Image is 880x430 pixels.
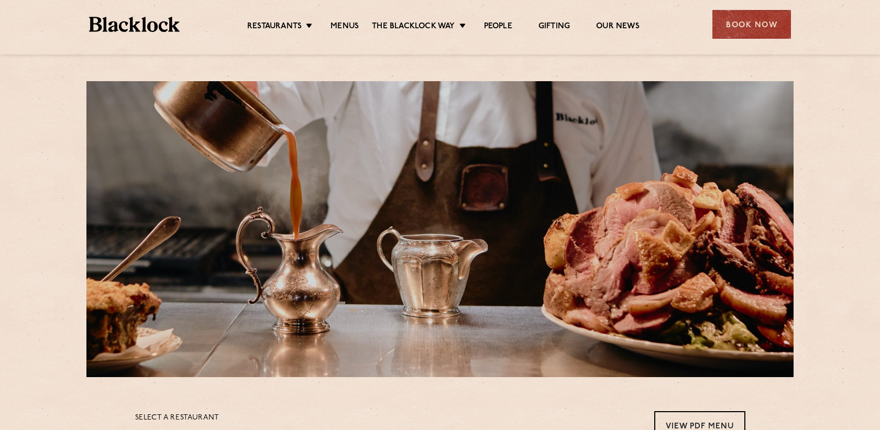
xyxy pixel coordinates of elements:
a: Restaurants [247,21,302,33]
div: Book Now [712,10,791,39]
a: Our News [596,21,640,33]
p: Select a restaurant [135,411,219,425]
a: Menus [331,21,359,33]
a: People [484,21,512,33]
a: The Blacklock Way [372,21,455,33]
a: Gifting [538,21,570,33]
img: BL_Textured_Logo-footer-cropped.svg [89,17,180,32]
